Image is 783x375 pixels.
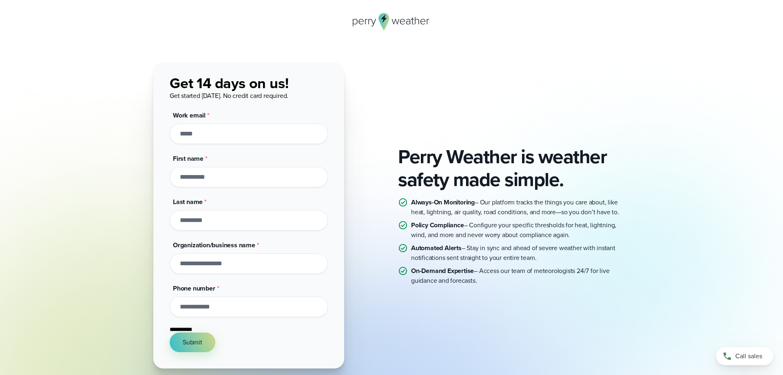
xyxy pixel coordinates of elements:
[398,145,630,191] h2: Perry Weather is weather safety made simple.
[411,243,630,263] p: – Stay in sync and ahead of severe weather with instant notifications sent straight to your entir...
[173,240,255,250] span: Organization/business name
[411,197,630,217] p: – Our platform tracks the things you care about, like heat, lightning, air quality, road conditio...
[173,154,203,163] span: First name
[411,197,475,207] strong: Always-On Monitoring
[735,351,762,361] span: Call sales
[411,220,464,230] strong: Policy Compliance
[170,333,215,352] button: Submit
[411,243,462,253] strong: Automated Alerts
[411,266,474,275] strong: On-Demand Expertise
[173,197,203,206] span: Last name
[183,337,202,347] span: Submit
[411,220,630,240] p: – Configure your specific thresholds for heat, lightning, wind, and more and never worry about co...
[173,284,215,293] span: Phone number
[170,91,288,100] span: Get started [DATE]. No credit card required.
[411,266,630,286] p: – Access our team of meteorologists 24/7 for live guidance and forecasts.
[173,111,206,120] span: Work email
[716,347,773,365] a: Call sales
[170,72,288,94] span: Get 14 days on us!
